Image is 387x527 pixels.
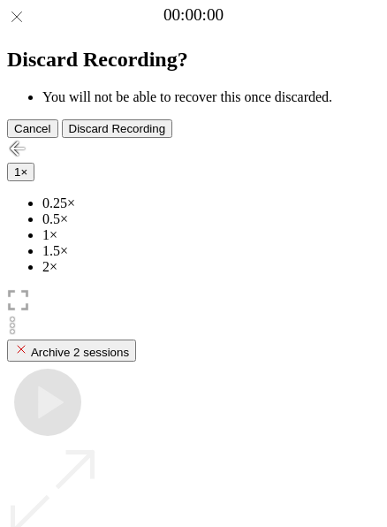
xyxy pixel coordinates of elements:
li: 1× [42,227,380,243]
a: 00:00:00 [163,5,224,25]
li: 2× [42,259,380,275]
h2: Discard Recording? [7,48,380,72]
li: You will not be able to recover this once discarded. [42,89,380,105]
button: Cancel [7,119,58,138]
button: Archive 2 sessions [7,340,136,362]
span: 1 [14,165,20,179]
li: 0.25× [42,195,380,211]
li: 0.5× [42,211,380,227]
button: 1× [7,163,34,181]
li: 1.5× [42,243,380,259]
div: Archive 2 sessions [14,342,129,359]
button: Discard Recording [62,119,173,138]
